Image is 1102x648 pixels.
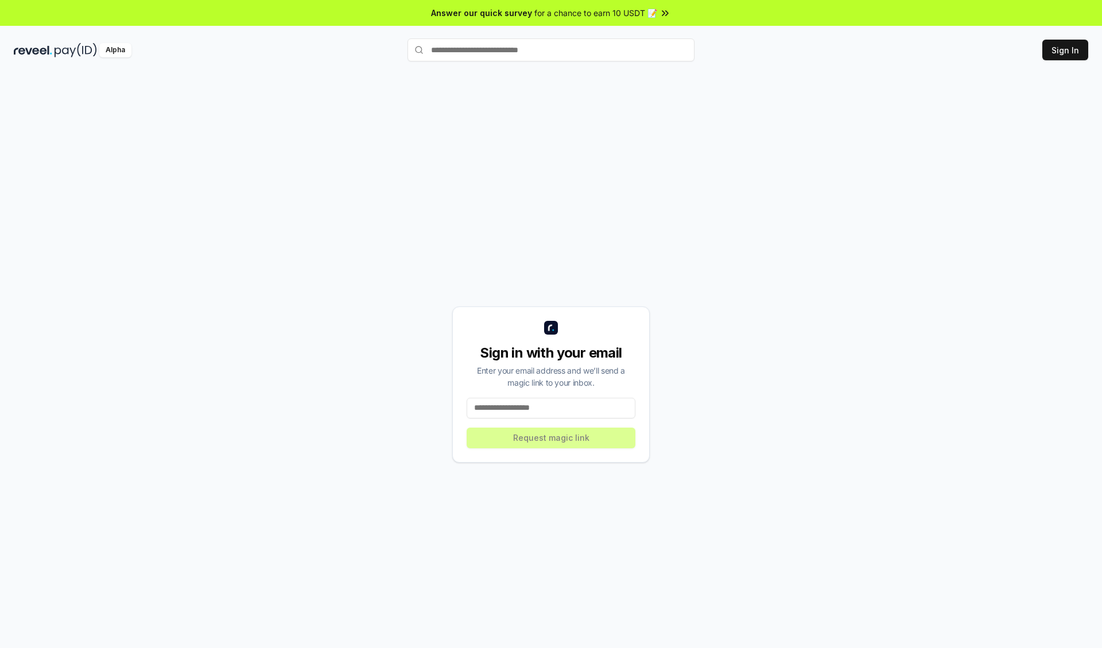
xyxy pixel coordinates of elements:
span: Answer our quick survey [431,7,532,19]
div: Enter your email address and we’ll send a magic link to your inbox. [467,364,635,389]
img: pay_id [55,43,97,57]
img: logo_small [544,321,558,335]
div: Alpha [99,43,131,57]
img: reveel_dark [14,43,52,57]
div: Sign in with your email [467,344,635,362]
button: Sign In [1042,40,1088,60]
span: for a chance to earn 10 USDT 📝 [534,7,657,19]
